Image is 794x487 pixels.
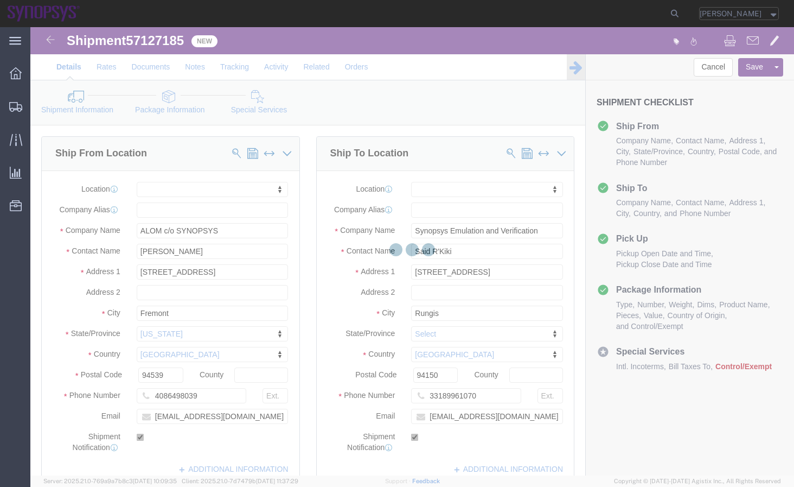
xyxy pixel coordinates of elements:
a: Support [385,478,412,484]
span: Copyright © [DATE]-[DATE] Agistix Inc., All Rights Reserved [614,477,781,486]
img: logo [8,5,80,22]
span: [DATE] 11:37:29 [256,478,298,484]
span: Server: 2025.21.0-769a9a7b8c3 [43,478,177,484]
span: [DATE] 10:09:35 [133,478,177,484]
a: Feedback [412,478,440,484]
span: Caleb Jackson [700,8,761,20]
span: Client: 2025.21.0-7d7479b [182,478,298,484]
button: [PERSON_NAME] [699,7,779,20]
